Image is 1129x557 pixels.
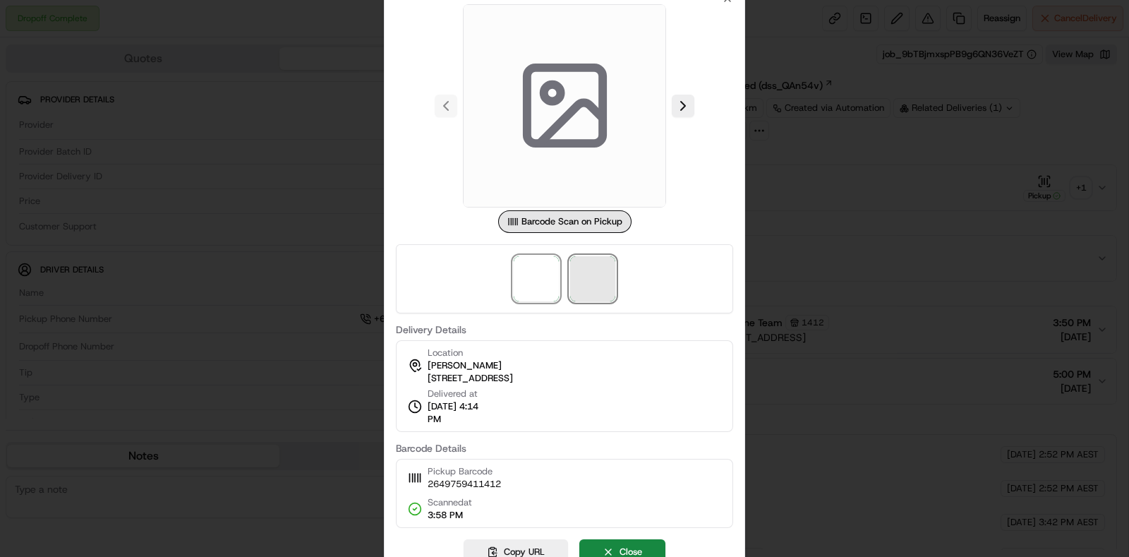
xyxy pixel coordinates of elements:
label: Delivery Details [396,325,733,335]
span: 3:58 PM [428,509,472,522]
span: [STREET_ADDRESS] [428,372,513,385]
span: 2649759411412 [428,478,501,491]
span: [DATE] 4:14 PM [428,400,493,426]
span: Scanned at [428,496,472,509]
span: Delivered at [428,388,493,400]
div: Barcode Scan on Pickup [498,210,632,233]
span: Location [428,347,463,359]
span: Pickup Barcode [428,465,501,478]
label: Barcode Details [396,443,733,453]
span: [PERSON_NAME] [428,359,502,372]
